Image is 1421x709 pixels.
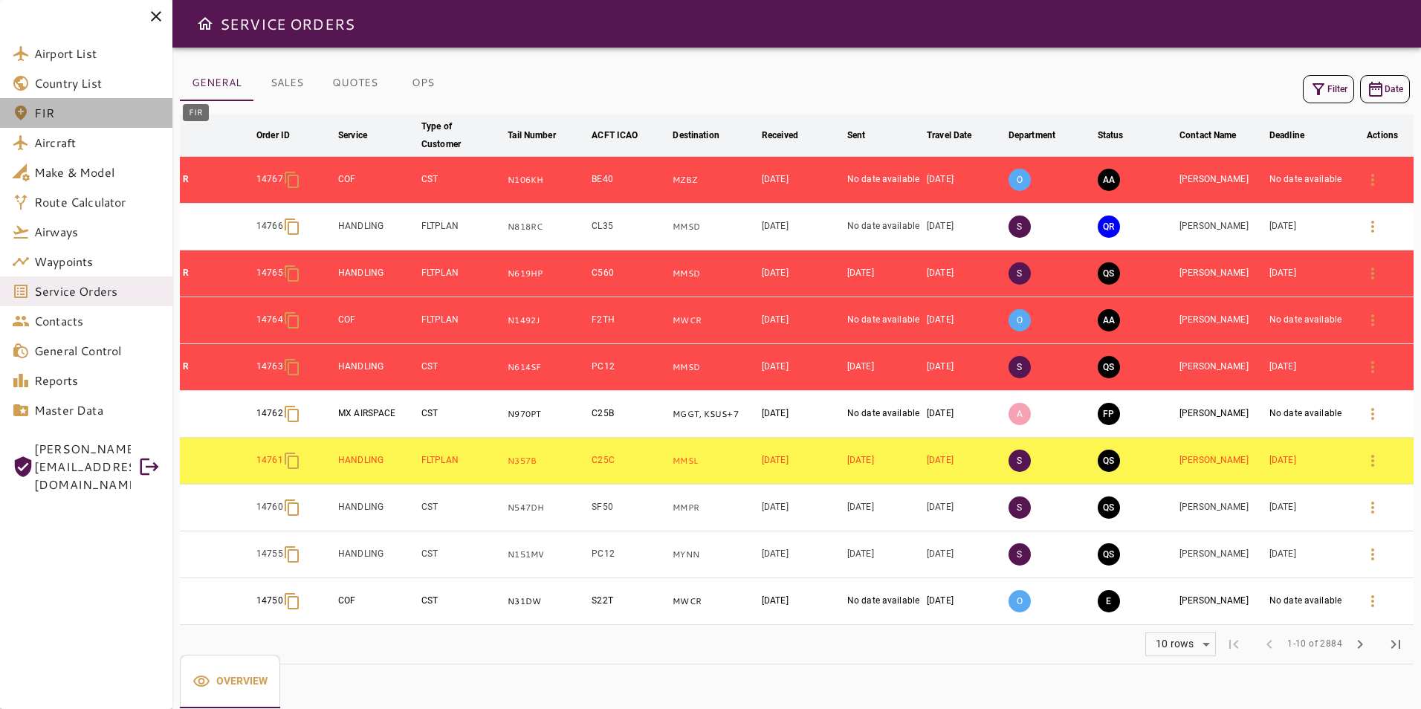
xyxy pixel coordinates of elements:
[508,408,586,421] p: N970PT
[589,344,670,391] td: PC12
[759,531,844,578] td: [DATE]
[844,250,924,297] td: [DATE]
[1098,450,1120,472] button: QUOTE SENT
[1355,256,1391,291] button: Details
[1176,297,1266,344] td: [PERSON_NAME]
[34,223,161,241] span: Airways
[1355,583,1391,619] button: Details
[335,391,418,438] td: MX AIRSPACE
[759,157,844,204] td: [DATE]
[759,485,844,531] td: [DATE]
[1009,590,1031,612] p: O
[1303,75,1354,103] button: Filter
[389,65,456,101] button: OPS
[924,578,1006,625] td: [DATE]
[418,204,505,250] td: FLTPLAN
[924,297,1006,344] td: [DATE]
[924,391,1006,438] td: [DATE]
[1009,126,1075,144] span: Department
[759,250,844,297] td: [DATE]
[34,193,161,211] span: Route Calculator
[1098,543,1120,566] button: QUOTE SENT
[256,267,283,279] p: 14765
[1266,297,1351,344] td: No date available
[844,157,924,204] td: No date available
[1098,309,1120,331] button: AWAITING ASSIGNMENT
[421,117,502,153] span: Type of Customer
[508,502,586,514] p: N547DH
[924,344,1006,391] td: [DATE]
[34,440,131,493] span: [PERSON_NAME][EMAIL_ADDRESS][DOMAIN_NAME]
[1355,162,1391,198] button: Details
[1176,485,1266,531] td: [PERSON_NAME]
[256,548,283,560] p: 14755
[418,344,505,391] td: CST
[180,65,253,101] button: GENERAL
[508,548,586,561] p: N151MV
[1009,169,1031,191] p: O
[508,268,586,280] p: N619HP
[1266,157,1351,204] td: No date available
[924,438,1006,485] td: [DATE]
[673,408,755,421] p: MGGT, KSUS, MHLM, KSUS, MGGT, KSUS, MGGT, KSUS, MGGT
[673,126,719,144] div: Destination
[338,126,386,144] span: Service
[844,578,924,625] td: No date available
[1098,169,1120,191] button: AWAITING ASSIGNMENT
[335,157,418,204] td: COF
[34,45,161,62] span: Airport List
[673,174,755,187] p: MZBZ
[759,344,844,391] td: [DATE]
[1098,126,1143,144] span: Status
[34,253,161,271] span: Waypoints
[183,267,250,279] p: R
[1266,485,1351,531] td: [DATE]
[335,578,418,625] td: COF
[927,126,991,144] span: Travel Date
[1355,490,1391,525] button: Details
[1176,157,1266,204] td: [PERSON_NAME]
[924,250,1006,297] td: [DATE]
[256,314,283,326] p: 14764
[1098,590,1120,612] button: EXECUTION
[34,104,161,122] span: FIR
[673,126,738,144] span: Destination
[183,360,250,373] p: R
[589,578,670,625] td: S22T
[924,531,1006,578] td: [DATE]
[34,372,161,389] span: Reports
[759,297,844,344] td: [DATE]
[1009,126,1055,144] div: Department
[673,361,755,374] p: MMSD
[589,204,670,250] td: CL35
[508,314,586,327] p: N1492J
[34,342,161,360] span: General Control
[1098,403,1120,425] button: FINAL PREPARATION
[1152,638,1197,650] div: 10 rows
[1266,391,1351,438] td: No date available
[320,65,389,101] button: QUOTES
[508,455,586,467] p: N357B
[844,391,924,438] td: No date available
[418,297,505,344] td: FLTPLAN
[190,9,220,39] button: Open drawer
[256,360,283,373] p: 14763
[1098,496,1120,519] button: QUOTE SENT
[335,485,418,531] td: HANDLING
[589,531,670,578] td: PC12
[1266,250,1351,297] td: [DATE]
[418,157,505,204] td: CST
[589,438,670,485] td: C25C
[508,361,586,374] p: N614SF
[418,578,505,625] td: CST
[34,74,161,92] span: Country List
[1287,637,1342,652] span: 1-10 of 2884
[589,157,670,204] td: BE40
[1009,309,1031,331] p: O
[508,126,574,144] span: Tail Number
[1266,531,1351,578] td: [DATE]
[34,164,161,181] span: Make & Model
[508,126,555,144] div: Tail Number
[1009,262,1031,285] p: S
[592,126,657,144] span: ACFT ICAO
